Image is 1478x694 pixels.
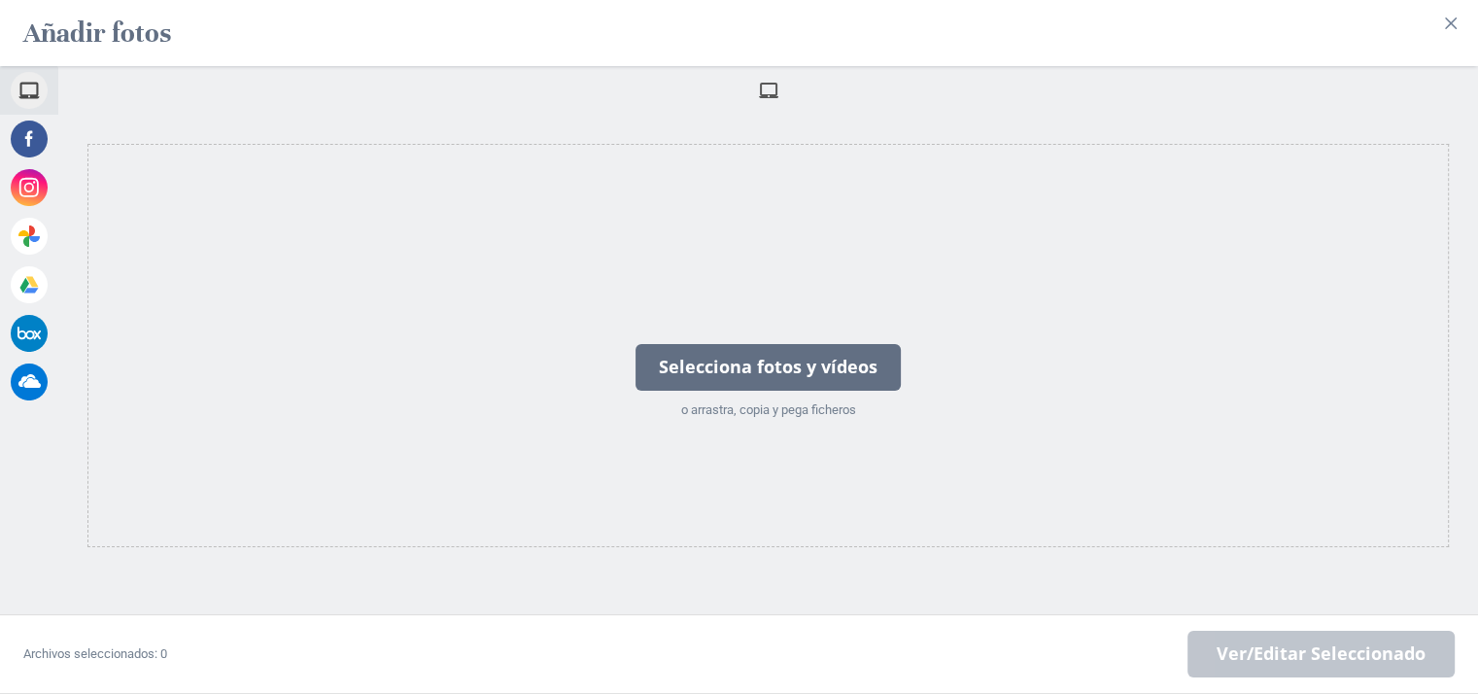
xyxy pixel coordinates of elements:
[1187,631,1455,677] span: Next
[23,8,171,58] h2: Añadir fotos
[636,400,901,420] div: o arrastra, copia y pega ficheros
[758,80,779,101] span: Mi Dispositivo
[1217,643,1426,665] span: Ver/Editar Seleccionado
[23,646,167,661] span: Archivos seleccionados: 0
[636,344,901,391] div: Selecciona fotos y vídeos
[1435,8,1466,39] button: Close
